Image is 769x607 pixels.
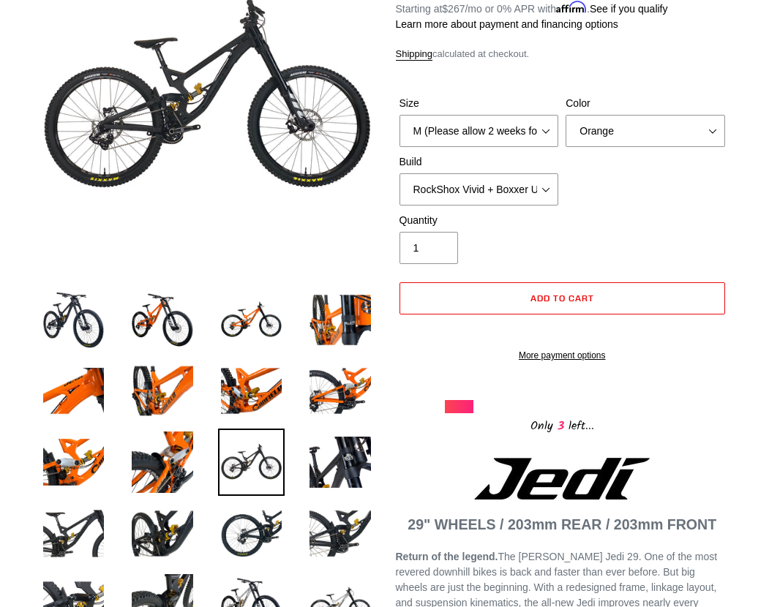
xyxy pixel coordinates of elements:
span: $267 [442,3,465,15]
img: Jedi Logo [474,458,650,499]
img: Load image into Gallery viewer, JEDI 29 - Complete Bike [218,358,285,424]
img: Load image into Gallery viewer, JEDI 29 - Complete Bike [218,429,285,495]
label: Build [399,154,559,170]
img: Load image into Gallery viewer, JEDI 29 - Complete Bike [129,287,195,353]
img: Load image into Gallery viewer, JEDI 29 - Complete Bike [40,287,107,353]
span: Add to cart [530,293,594,303]
img: Load image into Gallery viewer, JEDI 29 - Complete Bike [307,358,373,424]
a: More payment options [399,349,726,362]
span: Affirm [556,1,587,13]
img: Load image into Gallery viewer, JEDI 29 - Complete Bike [40,358,107,424]
a: See if you qualify - Learn more about Affirm Financing (opens in modal) [590,3,668,15]
label: Color [566,96,725,111]
a: Shipping [396,48,433,61]
button: Add to cart [399,282,726,314]
img: Load image into Gallery viewer, JEDI 29 - Complete Bike [40,429,107,495]
img: Load image into Gallery viewer, JEDI 29 - Complete Bike [129,358,195,424]
label: Quantity [399,213,559,228]
strong: 29" WHEELS / 203mm REAR / 203mm FRONT [408,516,716,532]
img: Load image into Gallery viewer, JEDI 29 - Complete Bike [307,287,373,353]
img: Load image into Gallery viewer, JEDI 29 - Complete Bike [129,429,195,495]
span: 3 [553,417,569,435]
img: Load image into Gallery viewer, JEDI 29 - Complete Bike [307,500,373,567]
div: calculated at checkout. [396,47,729,61]
img: Load image into Gallery viewer, JEDI 29 - Complete Bike [218,287,285,353]
img: Load image into Gallery viewer, JEDI 29 - Complete Bike [129,500,195,567]
img: Load image into Gallery viewer, JEDI 29 - Complete Bike [307,429,373,495]
label: Size [399,96,559,111]
a: Learn more about payment and financing options [396,18,618,30]
img: Load image into Gallery viewer, JEDI 29 - Complete Bike [218,500,285,567]
img: Load image into Gallery viewer, JEDI 29 - Complete Bike [40,500,107,567]
strong: Return of the legend. [396,551,498,562]
div: Only left... [445,413,679,436]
